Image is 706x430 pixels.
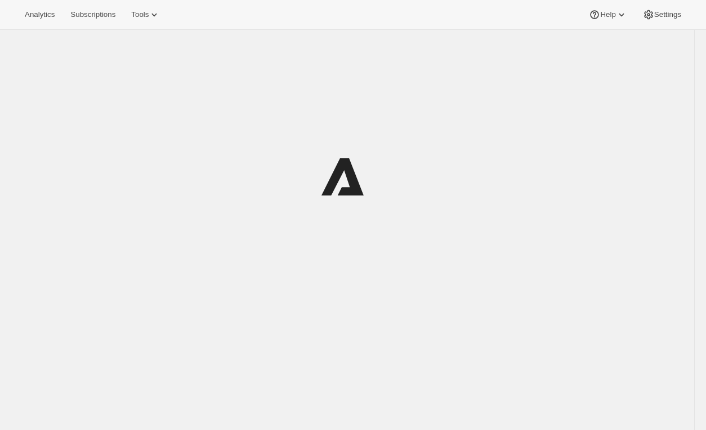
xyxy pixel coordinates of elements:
[64,7,122,23] button: Subscriptions
[654,10,681,19] span: Settings
[636,7,688,23] button: Settings
[600,10,615,19] span: Help
[25,10,55,19] span: Analytics
[70,10,115,19] span: Subscriptions
[124,7,167,23] button: Tools
[18,7,61,23] button: Analytics
[131,10,149,19] span: Tools
[582,7,633,23] button: Help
